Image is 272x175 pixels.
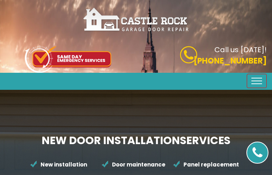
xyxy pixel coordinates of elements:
[25,45,111,73] img: icon-top.png
[142,55,267,67] p: [PHONE_NUMBER]
[101,157,173,172] li: Door maintenance
[247,74,267,88] button: Toggle navigation
[30,157,101,172] li: New installation
[142,46,267,67] a: Call us [DATE]! [PHONE_NUMBER]
[42,133,230,148] b: NEW DOOR INSTALLATION SERVICES
[83,7,190,32] img: Castle-rock.png
[173,157,244,172] li: Panel replacement
[214,45,267,55] b: Call us [DATE]!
